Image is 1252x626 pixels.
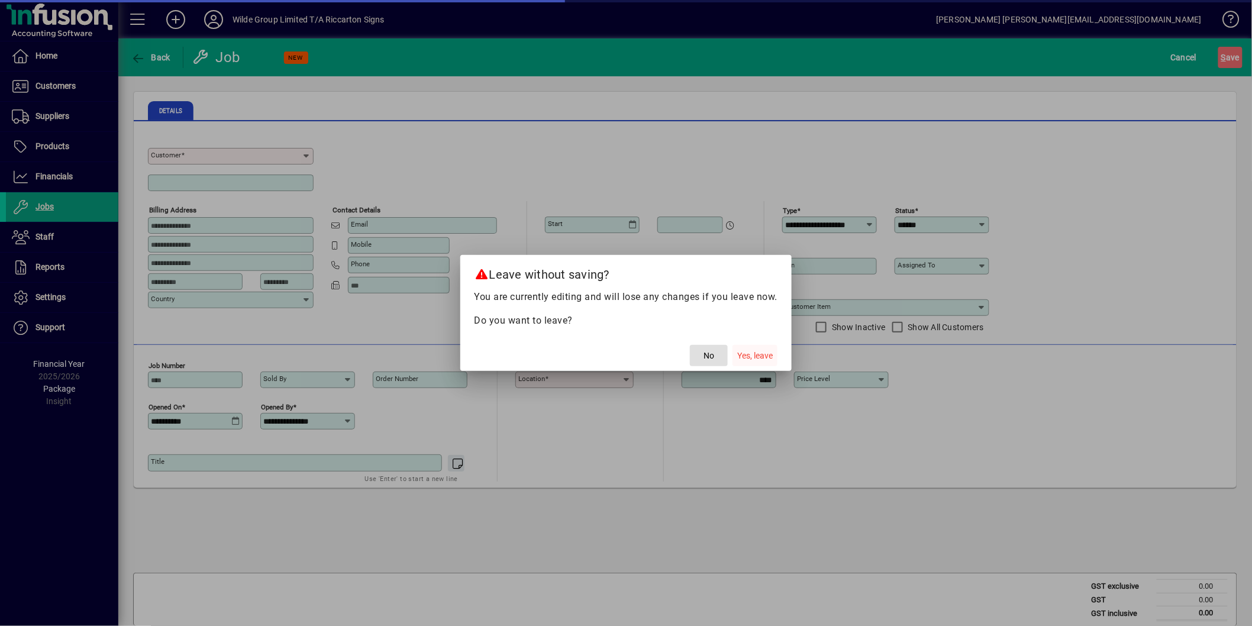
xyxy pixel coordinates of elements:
span: No [704,350,714,362]
button: Yes, leave [733,345,777,366]
h2: Leave without saving? [460,255,792,289]
span: Yes, leave [737,350,773,362]
p: You are currently editing and will lose any changes if you leave now. [475,290,778,304]
button: No [690,345,728,366]
p: Do you want to leave? [475,314,778,328]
